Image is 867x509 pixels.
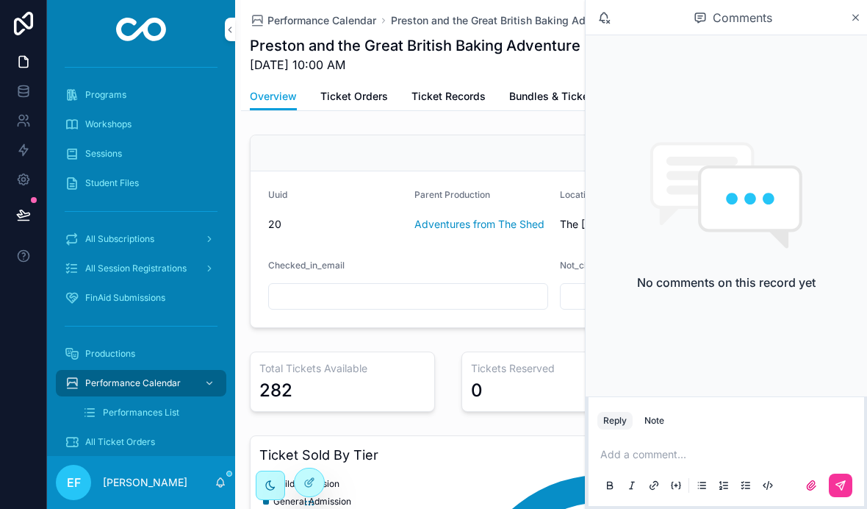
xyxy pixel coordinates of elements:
span: General Admission [273,496,351,508]
span: All Subscriptions [85,233,154,245]
span: EF [67,474,81,491]
span: Student Files [85,177,139,189]
span: Parent Production [414,189,490,200]
span: Performance Calendar [85,377,181,389]
a: Productions [56,341,226,367]
a: All Session Registrations [56,255,226,282]
a: Workshops [56,111,226,138]
span: FinAid Submissions [85,292,165,304]
span: All Session Registrations [85,263,187,274]
a: Programs [56,82,226,108]
div: scrollable content [47,59,235,456]
span: Sessions [85,148,122,160]
span: Comments [713,9,772,26]
span: Productions [85,348,135,360]
span: Not_checked_in_email [560,260,654,271]
a: Preston and the Great British Baking Adventure [391,13,622,28]
a: Student Files [56,170,226,196]
span: Workshops [85,118,132,130]
div: 0 [471,379,483,402]
span: Overview [250,89,297,104]
button: Note [638,412,670,430]
button: Reply [597,412,633,430]
span: The [GEOGRAPHIC_DATA] Y [560,217,694,232]
span: Uuid [268,189,287,200]
a: Performance Calendar [56,370,226,396]
a: FinAid Submissions [56,285,226,311]
span: Programs [85,89,126,101]
a: Performances List [73,399,226,426]
h3: Total Tickets Available [259,361,425,376]
p: [PERSON_NAME] [103,475,187,490]
span: Ticket Records [411,89,486,104]
h1: Preston and the Great British Baking Adventure [250,35,580,56]
span: Bundles & Tickets Offered [509,89,638,104]
div: 282 [259,379,292,402]
h2: No comments on this record yet [637,274,816,291]
span: Ticket Orders [320,89,388,104]
a: Bundles & Tickets Offered [509,83,638,113]
span: Performance Calendar [267,13,376,28]
a: Overview [250,83,297,111]
a: All Subscriptions [56,226,226,252]
a: Ticket Orders [320,83,388,113]
span: 20 [268,217,403,232]
a: Adventures from The Shed [414,217,544,232]
span: Checked_in_email [268,260,345,271]
span: All Ticket Orders [85,436,155,448]
div: Note [644,415,664,427]
a: All Ticket Orders [56,429,226,455]
span: Performances List [103,407,179,419]
span: Location [560,189,596,200]
h3: Tickets Reserved [471,361,637,376]
a: Sessions [56,140,226,167]
a: Ticket Records [411,83,486,113]
span: [DATE] 10:00 AM [250,56,580,74]
img: App logo [116,18,167,41]
a: Performance Calendar [250,13,376,28]
h3: Ticket Sold By Tier [259,445,849,466]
